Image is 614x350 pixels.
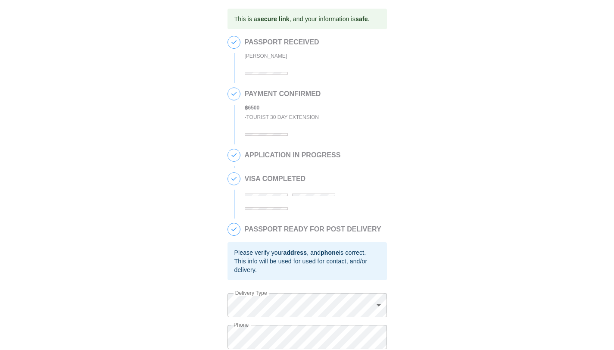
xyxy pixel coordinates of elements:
b: address [283,249,307,256]
div: Please verify your , and is correct. [234,248,380,257]
b: ฿ 6500 [245,105,260,111]
h2: APPLICATION IN PROGRESS [245,151,341,159]
div: [PERSON_NAME] [245,51,319,61]
div: This info will be used for used for contact, and/or delivery. [234,257,380,274]
span: 2 [228,88,240,100]
span: 4 [228,173,240,185]
div: - Tourist 30 Day Extension [245,112,321,122]
b: safe [355,16,368,22]
span: 1 [228,36,240,48]
span: 3 [228,149,240,161]
div: This is a , and your information is . [234,11,370,27]
h2: VISA COMPLETED [245,175,383,183]
b: phone [321,249,339,256]
b: secure link [257,16,290,22]
h2: PASSPORT READY FOR POST DELIVERY [245,225,381,233]
h2: PASSPORT RECEIVED [245,38,319,46]
h2: PAYMENT CONFIRMED [245,90,321,98]
span: 5 [228,223,240,235]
